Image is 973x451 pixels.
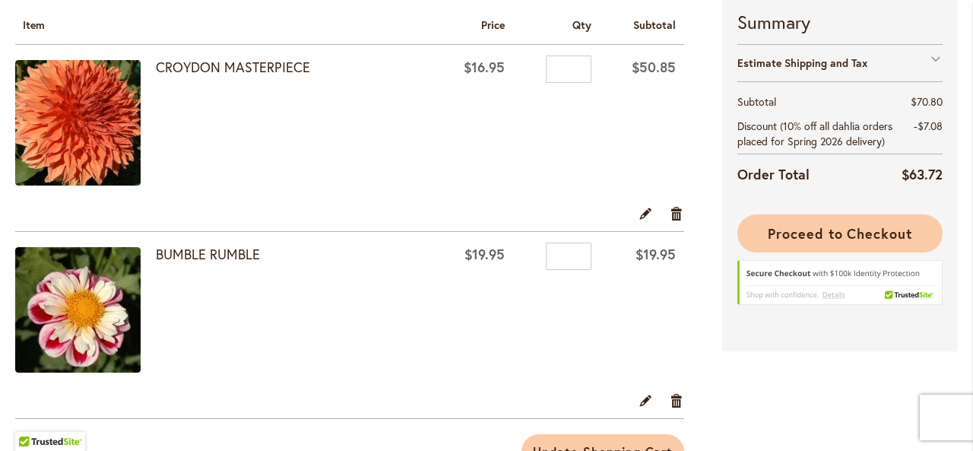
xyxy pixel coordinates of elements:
span: $70.80 [911,94,943,109]
span: $19.95 [464,245,505,263]
th: Subtotal [737,90,900,114]
span: Item [23,17,45,32]
strong: Estimate Shipping and Tax [737,56,867,70]
div: TrustedSite Certified [737,260,943,313]
a: CROYDON MASTERPIECE [15,60,156,189]
a: BUMBLE RUMBLE [156,245,260,263]
img: CROYDON MASTERPIECE [15,60,141,186]
span: Proceed to Checkout [768,224,912,243]
a: BUMBLE RUMBLE [15,247,156,376]
button: Proceed to Checkout [737,214,943,252]
span: Qty [572,17,591,32]
strong: Summary [737,9,943,35]
span: Price [481,17,505,32]
span: -$7.08 [914,119,943,133]
img: BUMBLE RUMBLE [15,247,141,373]
span: $50.85 [632,58,676,76]
span: $19.95 [635,245,676,263]
strong: Order Total [737,163,810,185]
a: CROYDON MASTERPIECE [156,58,310,76]
span: $63.72 [902,165,943,183]
iframe: Launch Accessibility Center [11,397,54,440]
span: $16.95 [464,58,505,76]
span: Discount (10% off all dahlia orders placed for Spring 2026 delivery) [737,119,892,148]
span: Subtotal [633,17,676,32]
